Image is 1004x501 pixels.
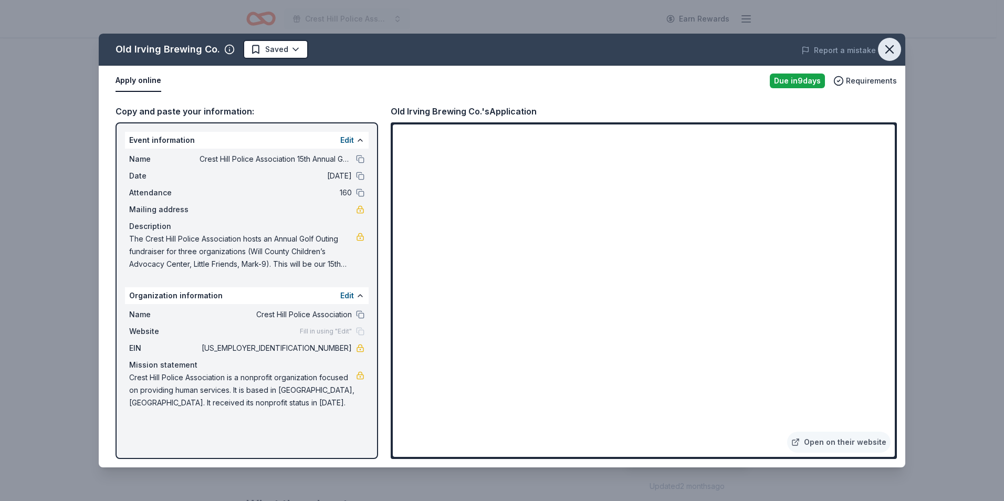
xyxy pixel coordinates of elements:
button: Requirements [833,75,897,87]
button: Report a mistake [801,44,876,57]
span: EIN [129,342,200,354]
div: Old Irving Brewing Co.'s Application [391,105,537,118]
div: Mission statement [129,359,364,371]
span: Crest Hill Police Association 15th Annual Golf Outing Fundraiser [200,153,352,165]
a: Open on their website [787,432,891,453]
span: Crest Hill Police Association is a nonprofit organization focused on providing human services. It... [129,371,356,409]
span: Name [129,308,200,321]
button: Edit [340,134,354,147]
span: Saved [265,43,288,56]
span: Fill in using "Edit" [300,327,352,336]
div: Description [129,220,364,233]
div: Organization information [125,287,369,304]
span: Website [129,325,200,338]
span: Mailing address [129,203,200,216]
div: Copy and paste your information: [116,105,378,118]
span: Crest Hill Police Association [200,308,352,321]
span: Name [129,153,200,165]
div: Old Irving Brewing Co. [116,41,220,58]
span: [DATE] [200,170,352,182]
span: [US_EMPLOYER_IDENTIFICATION_NUMBER] [200,342,352,354]
button: Saved [243,40,308,59]
span: Date [129,170,200,182]
button: Apply online [116,70,161,92]
button: Edit [340,289,354,302]
span: Attendance [129,186,200,199]
span: The Crest Hill Police Association hosts an Annual Golf Outing fundraiser for three organizations ... [129,233,356,270]
div: Event information [125,132,369,149]
span: 160 [200,186,352,199]
span: Requirements [846,75,897,87]
div: Due in 9 days [770,74,825,88]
